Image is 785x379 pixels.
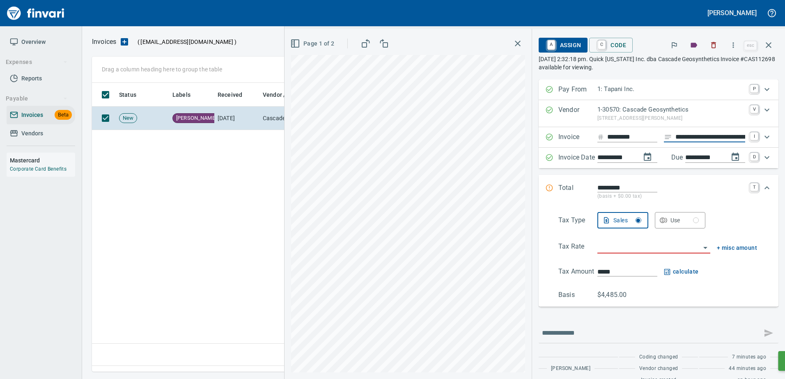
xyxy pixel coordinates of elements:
[539,127,778,148] div: Expand
[5,3,67,23] img: Finvari
[639,353,678,361] span: Coding changed
[218,90,253,100] span: Received
[664,133,672,141] svg: Invoice description
[665,36,683,54] button: Flag
[21,73,42,84] span: Reports
[119,90,147,100] span: Status
[705,7,759,19] button: [PERSON_NAME]
[613,215,641,226] div: Sales
[92,37,116,47] p: Invoices
[7,33,75,51] a: Overview
[558,215,597,228] p: Tax Type
[639,365,678,373] span: Vendor changed
[6,94,68,104] span: Payable
[705,36,723,54] button: Discard
[759,323,778,343] span: This records your message into the invoice and notifies anyone mentioned
[750,183,758,191] a: T
[597,84,745,94] p: 1: Tapani Inc.
[2,55,71,70] button: Expenses
[596,38,626,52] span: Code
[116,37,133,47] button: Upload an Invoice
[21,37,46,47] span: Overview
[597,212,648,228] button: Sales
[7,69,75,88] a: Reports
[545,38,581,52] span: Assign
[750,153,758,161] a: D
[725,147,745,167] button: change due date
[119,90,136,100] span: Status
[750,105,758,113] a: V
[671,153,710,162] p: Due
[707,9,757,17] h5: [PERSON_NAME]
[173,114,220,122] span: [PERSON_NAME]
[172,90,201,100] span: Labels
[597,290,636,300] p: $4,485.00
[10,166,67,172] a: Corporate Card Benefits
[172,90,191,100] span: Labels
[558,84,597,95] p: Pay From
[6,57,68,67] span: Expenses
[597,105,745,114] p: 1-30570: Cascade Geosynthetics
[92,37,116,47] nav: breadcrumb
[750,84,758,93] a: P
[21,128,43,139] span: Vendors
[589,38,633,53] button: CCode
[539,38,588,53] button: AAssign
[214,107,259,130] td: [DATE]
[597,132,604,142] svg: Invoice number
[551,365,590,373] span: [PERSON_NAME]
[55,110,72,120] span: Beta
[558,105,597,122] p: Vendor
[539,148,778,168] div: Expand
[259,107,342,130] td: Cascade Geosynthetics (1-30570)
[140,38,234,46] span: [EMAIL_ADDRESS][DOMAIN_NAME]
[724,36,742,54] button: More
[21,110,43,120] span: Invoices
[263,90,311,100] span: Vendor / From
[289,36,337,51] button: Page 1 of 2
[558,132,597,143] p: Invoice
[2,91,71,106] button: Payable
[558,242,597,253] p: Tax Rate
[655,212,706,228] button: Use
[133,38,236,46] p: ( )
[558,267,597,277] p: Tax Amount
[119,114,137,122] span: New
[598,40,606,49] a: C
[558,290,597,300] p: Basis
[558,153,597,163] p: Invoice Date
[292,39,334,49] span: Page 1 of 2
[685,36,703,54] button: Labels
[670,215,699,226] div: Use
[102,65,222,73] p: Drag a column heading here to group the table
[7,124,75,143] a: Vendors
[700,242,711,253] button: Open
[664,267,699,277] button: calculate
[744,41,757,50] a: esc
[539,55,778,71] p: [DATE] 2:32:18 pm. Quick [US_STATE] Inc. dba Cascade Geosynthetics Invoice #CAS112698 available f...
[10,156,75,165] h6: Mastercard
[7,106,75,124] a: InvoicesBeta
[539,175,778,209] div: Expand
[539,209,778,307] div: Expand
[547,40,555,49] a: A
[597,192,745,201] p: (basis + $0.00 tax)
[742,35,778,55] span: Close invoice
[539,100,778,127] div: Expand
[597,114,745,123] p: [STREET_ADDRESS][PERSON_NAME]
[218,90,242,100] span: Received
[539,80,778,100] div: Expand
[558,183,597,201] p: Total
[638,147,657,167] button: change date
[717,243,757,253] button: + misc amount
[263,90,301,100] span: Vendor / From
[750,132,758,140] a: I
